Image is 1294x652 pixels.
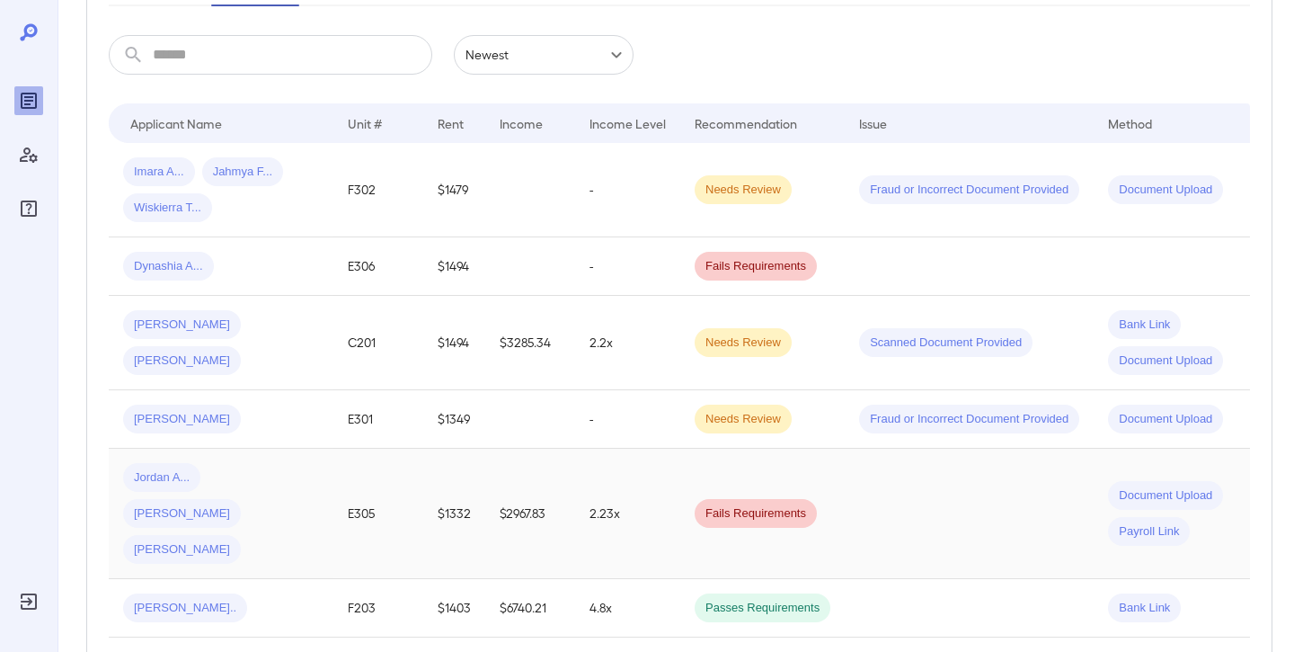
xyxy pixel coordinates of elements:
[695,182,792,199] span: Needs Review
[333,237,423,296] td: E306
[123,317,241,334] span: [PERSON_NAME]
[589,112,666,134] div: Income Level
[14,587,43,616] div: Log Out
[485,579,575,638] td: $6740.21
[438,112,466,134] div: Rent
[123,505,241,522] span: [PERSON_NAME]
[575,579,680,638] td: 4.8x
[695,411,792,428] span: Needs Review
[575,143,680,237] td: -
[1108,523,1190,540] span: Payroll Link
[500,112,543,134] div: Income
[333,296,423,390] td: C201
[1108,487,1223,505] span: Document Upload
[123,164,195,181] span: Imara A...
[123,469,200,487] span: Jordan A...
[1108,112,1152,134] div: Method
[1108,411,1223,428] span: Document Upload
[423,296,485,390] td: $1494
[130,112,222,134] div: Applicant Name
[14,140,43,169] div: Manage Users
[123,600,247,617] span: [PERSON_NAME]..
[695,112,797,134] div: Recommendation
[423,579,485,638] td: $1403
[695,600,830,617] span: Passes Requirements
[333,579,423,638] td: F203
[423,449,485,579] td: $1332
[123,353,241,370] span: [PERSON_NAME]
[1108,317,1181,334] span: Bank Link
[695,335,792,352] span: Needs Review
[859,335,1033,352] span: Scanned Document Provided
[123,200,212,217] span: Wiskierra T...
[123,258,214,275] span: Dynashia A...
[1108,182,1223,199] span: Document Upload
[695,505,817,522] span: Fails Requirements
[14,86,43,115] div: Reports
[348,112,382,134] div: Unit #
[575,237,680,296] td: -
[333,449,423,579] td: E305
[859,411,1079,428] span: Fraud or Incorrect Document Provided
[454,35,634,75] div: Newest
[14,194,43,223] div: FAQ
[859,182,1079,199] span: Fraud or Incorrect Document Provided
[859,112,888,134] div: Issue
[1108,353,1223,370] span: Document Upload
[485,449,575,579] td: $2967.83
[485,296,575,390] td: $3285.34
[695,258,817,275] span: Fails Requirements
[423,390,485,449] td: $1349
[202,164,283,181] span: Jahmya F...
[333,143,423,237] td: F302
[1108,600,1181,617] span: Bank Link
[333,390,423,449] td: E301
[123,541,241,558] span: [PERSON_NAME]
[575,390,680,449] td: -
[423,237,485,296] td: $1494
[123,411,241,428] span: [PERSON_NAME]
[575,296,680,390] td: 2.2x
[575,449,680,579] td: 2.23x
[423,143,485,237] td: $1479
